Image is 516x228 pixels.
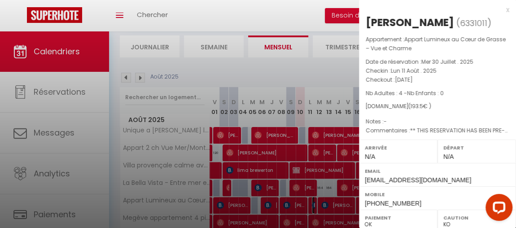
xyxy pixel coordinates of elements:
[365,176,471,184] span: [EMAIL_ADDRESS][DOMAIN_NAME]
[366,75,509,84] p: Checkout :
[366,35,509,53] p: Appartement :
[443,143,510,152] label: Départ
[411,102,423,110] span: 193.5
[407,89,444,97] span: Nb Enfants : 0
[443,213,510,222] label: Caution
[456,17,491,29] span: ( )
[359,4,509,15] div: x
[421,58,473,66] span: Mer 30 Juillet . 2025
[365,190,510,199] label: Mobile
[366,126,509,135] p: Commentaires :
[460,18,487,29] span: 6331011
[384,118,387,125] span: -
[443,153,454,160] span: N/A
[408,102,431,110] span: ( € )
[365,200,421,207] span: [PHONE_NUMBER]
[366,57,509,66] p: Date de réservation :
[365,213,432,222] label: Paiement
[365,153,375,160] span: N/A
[366,102,509,111] div: [DOMAIN_NAME]
[365,167,510,175] label: Email
[478,190,516,228] iframe: LiveChat chat widget
[395,76,413,83] span: [DATE]
[366,15,454,30] div: [PERSON_NAME]
[366,89,444,97] span: Nb Adultes : 4 -
[366,117,509,126] p: Notes :
[366,35,506,52] span: Appart Lumineux au Cœur de Grasse – Vue et Charme
[366,66,509,75] p: Checkin :
[391,67,437,75] span: Lun 11 Août . 2025
[365,143,432,152] label: Arrivée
